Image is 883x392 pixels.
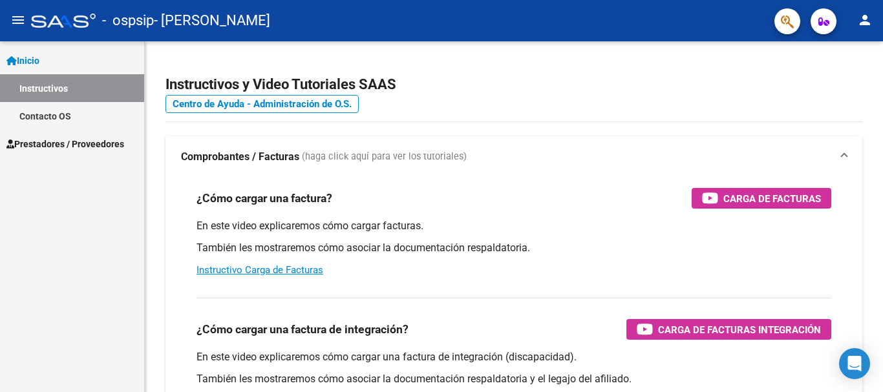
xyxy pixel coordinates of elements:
div: Open Intercom Messenger [839,348,870,379]
p: En este video explicaremos cómo cargar facturas. [197,219,831,233]
mat-icon: menu [10,12,26,28]
a: Centro de Ayuda - Administración de O.S. [165,95,359,113]
strong: Comprobantes / Facturas [181,150,299,164]
mat-icon: person [857,12,873,28]
h2: Instructivos y Video Tutoriales SAAS [165,72,862,97]
mat-expansion-panel-header: Comprobantes / Facturas (haga click aquí para ver los tutoriales) [165,136,862,178]
p: También les mostraremos cómo asociar la documentación respaldatoria. [197,241,831,255]
span: (haga click aquí para ver los tutoriales) [302,150,467,164]
h3: ¿Cómo cargar una factura? [197,189,332,207]
h3: ¿Cómo cargar una factura de integración? [197,320,409,338]
span: Carga de Facturas Integración [658,322,821,338]
span: Carga de Facturas [723,191,821,207]
span: - ospsip [102,6,154,35]
p: También les mostraremos cómo asociar la documentación respaldatoria y el legajo del afiliado. [197,372,831,386]
span: Prestadores / Proveedores [6,137,124,151]
p: En este video explicaremos cómo cargar una factura de integración (discapacidad). [197,350,831,364]
button: Carga de Facturas Integración [626,319,831,340]
a: Instructivo Carga de Facturas [197,264,323,276]
span: - [PERSON_NAME] [154,6,270,35]
span: Inicio [6,54,39,68]
button: Carga de Facturas [692,188,831,209]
